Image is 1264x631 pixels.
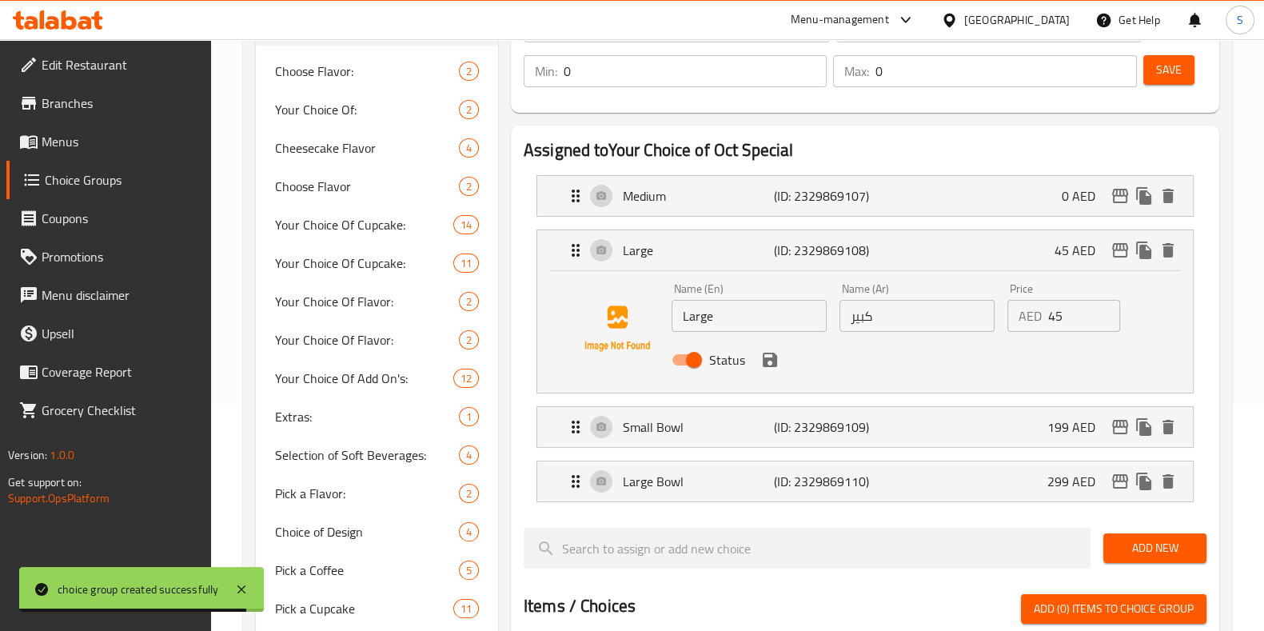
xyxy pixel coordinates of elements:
[1021,594,1206,624] button: Add (0) items to choice group
[774,417,875,437] p: (ID: 2329869109)
[1156,469,1180,493] button: delete
[460,525,478,540] span: 4
[1103,533,1206,563] button: Add New
[774,241,875,260] p: (ID: 2329869108)
[524,594,636,618] h2: Items / Choices
[460,294,478,310] span: 2
[50,445,74,465] span: 1.0.0
[524,400,1206,454] li: Expand
[256,52,498,90] div: Choose Flavor:2
[275,407,459,426] span: Extras:
[623,186,774,206] p: Medium
[1062,186,1108,206] p: 0 AED
[1108,469,1132,493] button: edit
[1019,306,1042,325] p: AED
[453,599,479,618] div: Choices
[6,314,211,353] a: Upsell
[1237,11,1243,29] span: S
[6,199,211,238] a: Coupons
[42,55,198,74] span: Edit Restaurant
[256,551,498,589] div: Pick a Coffee5
[774,472,875,491] p: (ID: 2329869110)
[275,599,453,618] span: Pick a Cupcake
[256,282,498,321] div: Your Choice Of Flavor:2
[460,141,478,156] span: 4
[42,209,198,228] span: Coupons
[459,484,479,503] div: Choices
[256,90,498,129] div: Your Choice Of:2
[256,397,498,436] div: Extras:1
[460,102,478,118] span: 2
[42,132,198,151] span: Menus
[42,324,198,343] span: Upsell
[256,167,498,206] div: Choose Flavor2
[1048,300,1121,332] input: Please enter price
[1156,415,1180,439] button: delete
[537,461,1193,501] div: Expand
[460,64,478,79] span: 2
[1108,184,1132,208] button: edit
[1108,415,1132,439] button: edit
[275,177,459,196] span: Choose Flavor
[6,84,211,122] a: Branches
[460,409,478,425] span: 1
[1132,415,1156,439] button: duplicate
[460,486,478,501] span: 2
[460,448,478,463] span: 4
[1132,238,1156,262] button: duplicate
[275,100,459,119] span: Your Choice Of:
[45,170,198,190] span: Choice Groups
[535,62,557,81] p: Min:
[623,241,774,260] p: Large
[1156,238,1180,262] button: delete
[256,474,498,513] div: Pick a Flavor:2
[275,522,459,541] span: Choice of Design
[566,278,668,380] img: Large
[8,472,82,493] span: Get support on:
[275,254,453,273] span: Your Choice Of Cupcake:
[758,348,782,372] button: save
[6,161,211,199] a: Choice Groups
[524,169,1206,223] li: Expand
[459,445,479,465] div: Choices
[791,10,889,30] div: Menu-management
[6,276,211,314] a: Menu disclaimer
[6,238,211,276] a: Promotions
[459,292,479,311] div: Choices
[459,138,479,158] div: Choices
[275,369,453,388] span: Your Choice Of Add On's:
[459,407,479,426] div: Choices
[256,359,498,397] div: Your Choice Of Add On's:12
[623,417,774,437] p: Small Bowl
[8,445,47,465] span: Version:
[1156,60,1182,80] span: Save
[524,454,1206,509] li: Expand
[256,513,498,551] div: Choice of Design4
[459,100,479,119] div: Choices
[537,230,1193,270] div: Expand
[256,129,498,167] div: Cheesecake Flavor4
[453,215,479,234] div: Choices
[1156,184,1180,208] button: delete
[42,362,198,381] span: Coverage Report
[275,561,459,580] span: Pick a Coffee
[275,215,453,234] span: Your Choice Of Cupcake:
[672,300,827,332] input: Enter name En
[1047,417,1108,437] p: 199 AED
[256,589,498,628] div: Pick a Cupcake11
[459,561,479,580] div: Choices
[1116,538,1194,558] span: Add New
[6,46,211,84] a: Edit Restaurant
[524,223,1206,400] li: ExpandLargeName (En)Name (Ar)PriceAEDStatussave
[256,206,498,244] div: Your Choice Of Cupcake:14
[774,186,875,206] p: (ID: 2329869107)
[537,407,1193,447] div: Expand
[964,11,1070,29] div: [GEOGRAPHIC_DATA]
[524,138,1206,162] h2: Assigned to Your Choice of Oct Special
[275,484,459,503] span: Pick a Flavor:
[460,563,478,578] span: 5
[459,62,479,81] div: Choices
[454,371,478,386] span: 12
[460,179,478,194] span: 2
[42,401,198,420] span: Grocery Checklist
